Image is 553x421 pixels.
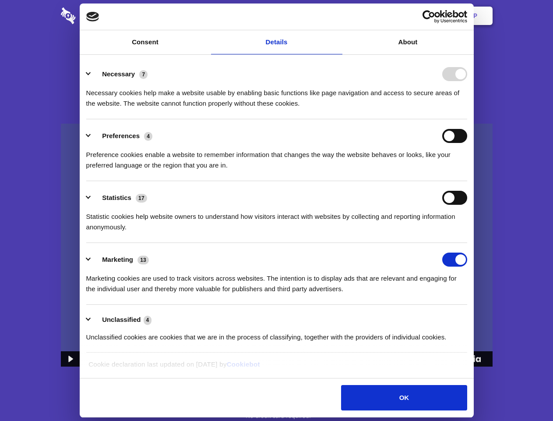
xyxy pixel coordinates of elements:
button: Statistics (17) [86,191,153,205]
a: Pricing [257,2,295,29]
iframe: Drift Widget Chat Controller [509,377,542,410]
a: Contact [355,2,395,29]
button: OK [341,385,467,410]
div: Unclassified cookies are cookies that we are in the process of classifying, together with the pro... [86,325,467,343]
label: Marketing [102,256,133,263]
a: About [342,30,474,54]
img: logo [86,12,99,21]
div: Statistic cookies help website owners to understand how visitors interact with websites by collec... [86,205,467,232]
img: Sharesecret [61,124,493,367]
button: Unclassified (4) [86,314,157,325]
span: 7 [139,70,148,79]
button: Preferences (4) [86,129,158,143]
a: Cookiebot [227,360,260,368]
div: Necessary cookies help make a website usable by enabling basic functions like page navigation and... [86,81,467,109]
span: 4 [144,316,152,325]
div: Cookie declaration last updated on [DATE] by [82,359,471,376]
label: Preferences [102,132,140,139]
h4: Auto-redaction of sensitive data, encrypted data sharing and self-destructing private chats. Shar... [61,80,493,109]
span: 13 [137,256,149,264]
h1: Eliminate Slack Data Loss. [61,39,493,71]
div: Marketing cookies are used to track visitors across websites. The intention is to display ads tha... [86,267,467,294]
a: Login [397,2,435,29]
div: Preference cookies enable a website to remember information that changes the way the website beha... [86,143,467,171]
a: Usercentrics Cookiebot - opens in a new window [391,10,467,23]
button: Necessary (7) [86,67,153,81]
label: Statistics [102,194,131,201]
img: logo-wordmark-white-trans-d4663122ce5f474addd5e946df7df03e33cb6a1c49d2221995e7729f52c070b2.svg [61,7,136,24]
button: Play Video [61,351,79,367]
label: Necessary [102,70,135,78]
button: Marketing (13) [86,253,155,267]
span: 4 [144,132,152,141]
a: Consent [80,30,211,54]
span: 17 [136,194,147,203]
a: Details [211,30,342,54]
